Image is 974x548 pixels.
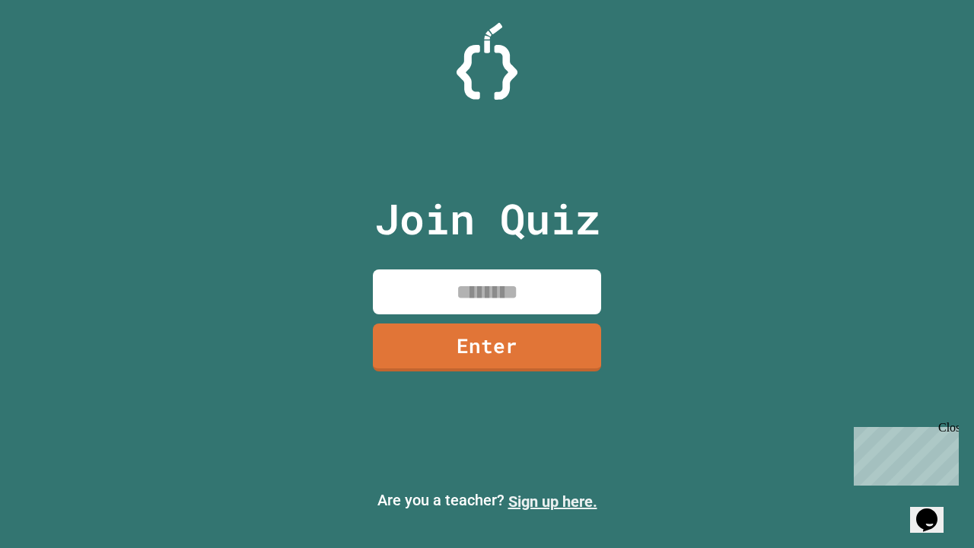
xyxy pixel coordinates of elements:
a: Sign up here. [508,492,597,511]
img: Logo.svg [457,23,517,100]
iframe: chat widget [910,487,959,533]
iframe: chat widget [848,421,959,486]
p: Are you a teacher? [12,489,962,513]
p: Join Quiz [374,187,600,250]
a: Enter [373,323,601,371]
div: Chat with us now!Close [6,6,105,97]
